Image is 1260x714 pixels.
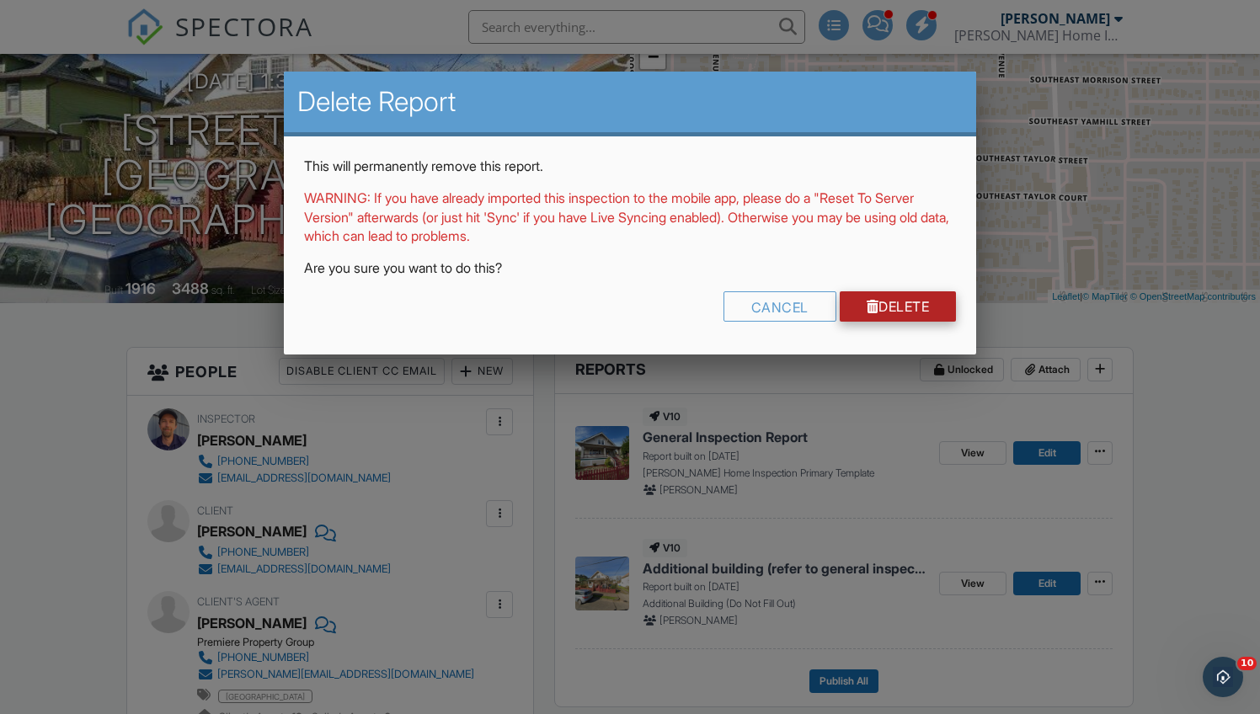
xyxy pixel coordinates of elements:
[723,291,836,322] div: Cancel
[304,189,957,245] p: WARNING: If you have already imported this inspection to the mobile app, please do a "Reset To Se...
[297,85,964,119] h2: Delete Report
[840,291,957,322] a: Delete
[304,258,957,277] p: Are you sure you want to do this?
[304,157,957,175] p: This will permanently remove this report.
[1237,657,1257,670] span: 10
[1203,657,1243,697] iframe: Intercom live chat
